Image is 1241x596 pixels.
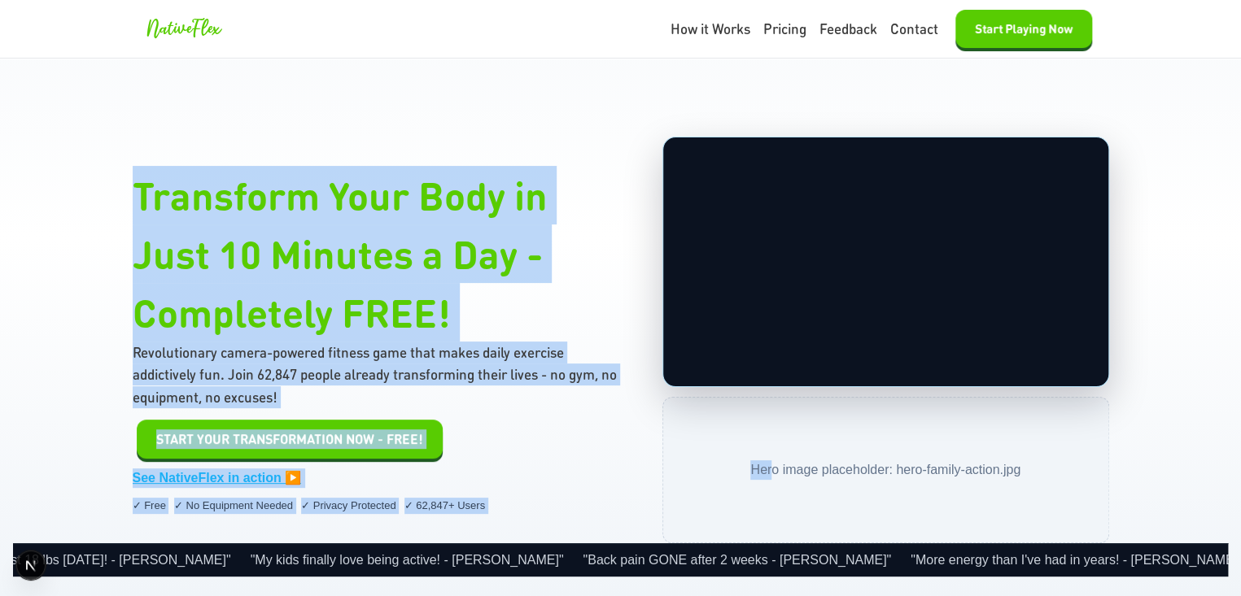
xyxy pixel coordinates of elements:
span: "My kids finally love being active! - [PERSON_NAME]" [251,553,564,567]
a: Contact [890,19,938,40]
div: Energetic family mid-game, reaching for virtual objects placeholder [662,397,1109,543]
h1: Transform Your Body in Just 10 Minutes a Day - Completely FREE! [133,166,623,342]
span: NativeFlex [146,19,221,38]
span: ✓ 62,847+ Users [404,498,486,514]
a: How it Works [671,19,750,40]
span: ✓ Privacy Protected [301,498,396,514]
button: Start Playing Now [137,420,443,459]
span: "Back pain GONE after 2 weeks - [PERSON_NAME]" [583,553,891,567]
button: Start Playing Now [955,10,1092,48]
a: Pricing [763,19,806,40]
p: Revolutionary camera-powered fitness game that makes daily exercise addictively fun. Join 62,847 ... [133,342,623,408]
span: ✓ No Equipment Needed [174,498,293,514]
a: Feedback [819,19,877,40]
div: Social proof ticker [13,543,1228,576]
a: See NativeFlex in action ▶️ [133,468,302,488]
span: START YOUR TRANSFORMATION NOW - FREE! [156,429,423,449]
video: Your browser does not support the video tag. [663,137,1108,387]
span: ✓ Free [133,498,166,514]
